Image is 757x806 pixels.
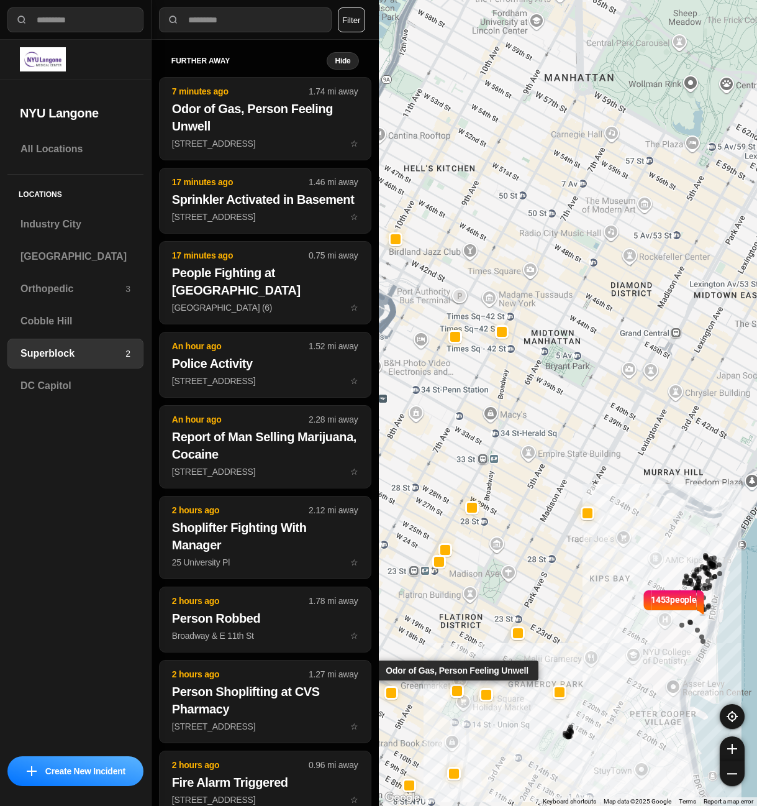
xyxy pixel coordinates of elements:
[309,340,358,352] p: 1.52 mi away
[7,134,143,164] a: All Locations
[172,211,358,223] p: [STREET_ADDRESS]
[159,138,371,149] a: 7 minutes ago1.74 mi awayOdor of Gas, Person Feeling Unwell[STREET_ADDRESS]star
[309,85,358,98] p: 1.74 mi away
[727,711,738,722] img: recenter
[7,756,143,786] button: iconCreate New Incident
[172,340,309,352] p: An hour ago
[350,467,358,477] span: star
[309,176,358,188] p: 1.46 mi away
[172,413,309,426] p: An hour ago
[350,557,358,567] span: star
[704,798,753,805] a: Report a map error
[172,556,358,569] p: 25 University Pl
[727,744,737,754] img: zoom-in
[172,465,358,478] p: [STREET_ADDRESS]
[20,378,130,393] h3: DC Capitol
[7,371,143,401] a: DC Capitol
[7,306,143,336] a: Cobble Hill
[350,303,358,313] span: star
[20,346,125,361] h3: Superblock
[159,721,371,731] a: 2 hours ago1.27 mi awayPerson Shoplifting at CVS Pharmacy[STREET_ADDRESS]star
[338,7,365,32] button: Filter
[7,274,143,304] a: Orthopedic3
[20,282,125,296] h3: Orthopedic
[727,769,737,779] img: zoom-out
[172,264,358,299] h2: People Fighting at [GEOGRAPHIC_DATA]
[720,736,745,761] button: zoom-in
[651,593,697,621] p: 1453 people
[679,798,696,805] a: Terms (opens in new tab)
[172,137,358,150] p: [STREET_ADDRESS]
[172,191,358,208] h2: Sprinkler Activated in Basement
[172,759,309,771] p: 2 hours ago
[309,668,358,680] p: 1.27 mi away
[7,209,143,239] a: Industry City
[125,347,130,360] p: 2
[720,761,745,786] button: zoom-out
[172,774,358,791] h2: Fire Alarm Triggered
[172,630,358,642] p: Broadway & E 11th St
[350,721,358,731] span: star
[159,405,371,488] button: An hour ago2.28 mi awayReport of Man Selling Marijuana, Cocaine[STREET_ADDRESS]star
[309,504,358,516] p: 2.12 mi away
[27,766,37,776] img: icon
[350,795,358,805] span: star
[16,14,28,26] img: search
[172,610,358,627] h2: Person Robbed
[159,630,371,641] a: 2 hours ago1.78 mi awayPerson RobbedBroadway & E 11th Ststar
[172,504,309,516] p: 2 hours ago
[45,765,125,777] p: Create New Incident
[159,211,371,222] a: 17 minutes ago1.46 mi awaySprinkler Activated in Basement[STREET_ADDRESS]star
[159,168,371,234] button: 17 minutes ago1.46 mi awaySprinkler Activated in Basement[STREET_ADDRESS]star
[350,631,358,641] span: star
[171,56,327,66] h5: further away
[20,47,66,71] img: logo
[172,375,358,387] p: [STREET_ADDRESS]
[159,241,371,324] button: 17 minutes ago0.75 mi awayPeople Fighting at [GEOGRAPHIC_DATA][GEOGRAPHIC_DATA] (6)star
[7,242,143,272] a: [GEOGRAPHIC_DATA]
[720,704,745,729] button: recenter
[641,588,651,616] img: notch
[159,794,371,805] a: 2 hours ago0.96 mi awayFire Alarm Triggered[STREET_ADDRESS]star
[697,588,706,616] img: notch
[159,332,371,398] button: An hour ago1.52 mi awayPolice Activity[STREET_ADDRESS]star
[350,376,358,386] span: star
[172,355,358,372] h2: Police Activity
[382,790,423,806] a: Open this area in Google Maps (opens a new window)
[309,759,358,771] p: 0.96 mi away
[335,56,350,66] small: Hide
[159,557,371,567] a: 2 hours ago2.12 mi awayShoplifter Fighting With Manager25 University Plstar
[172,100,358,135] h2: Odor of Gas, Person Feeling Unwell
[309,595,358,607] p: 1.78 mi away
[172,301,358,314] p: [GEOGRAPHIC_DATA] (6)
[20,314,130,329] h3: Cobble Hill
[159,466,371,477] a: An hour ago2.28 mi awayReport of Man Selling Marijuana, Cocaine[STREET_ADDRESS]star
[604,798,671,805] span: Map data ©2025 Google
[159,375,371,386] a: An hour ago1.52 mi awayPolice Activity[STREET_ADDRESS]star
[159,302,371,313] a: 17 minutes ago0.75 mi awayPeople Fighting at [GEOGRAPHIC_DATA][GEOGRAPHIC_DATA] (6)star
[350,212,358,222] span: star
[159,496,371,579] button: 2 hours ago2.12 mi awayShoplifter Fighting With Manager25 University Plstar
[172,85,309,98] p: 7 minutes ago
[172,176,309,188] p: 17 minutes ago
[382,790,423,806] img: Google
[20,142,130,157] h3: All Locations
[376,661,539,680] div: Odor of Gas, Person Feeling Unwell
[125,283,130,295] p: 3
[172,794,358,806] p: [STREET_ADDRESS]
[20,217,130,232] h3: Industry City
[172,720,358,733] p: [STREET_ADDRESS]
[543,797,596,806] button: Keyboard shortcuts
[172,595,309,607] p: 2 hours ago
[172,668,309,680] p: 2 hours ago
[172,428,358,463] h2: Report of Man Selling Marijuana, Cocaine
[159,587,371,653] button: 2 hours ago1.78 mi awayPerson RobbedBroadway & E 11th Ststar
[350,139,358,149] span: star
[309,249,358,262] p: 0.75 mi away
[159,77,371,160] button: 7 minutes ago1.74 mi awayOdor of Gas, Person Feeling Unwell[STREET_ADDRESS]star
[7,339,143,369] a: Superblock2
[20,104,131,122] h2: NYU Langone
[20,249,130,264] h3: [GEOGRAPHIC_DATA]
[7,175,143,209] h5: Locations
